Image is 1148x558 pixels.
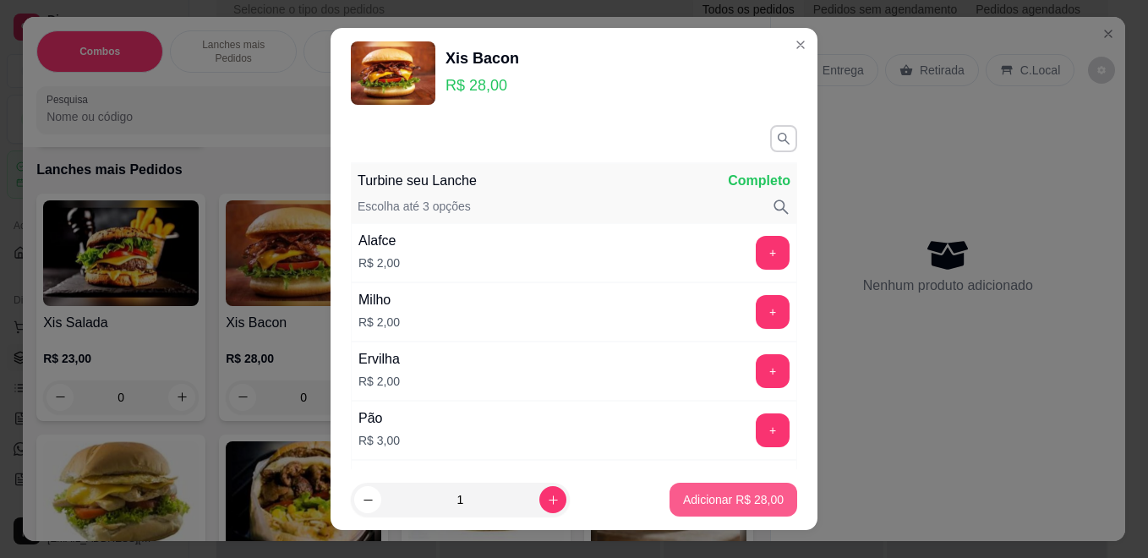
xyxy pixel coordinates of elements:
[539,486,566,513] button: increase-product-quantity
[358,231,400,251] div: Alafce
[446,74,519,97] p: R$ 28,00
[683,491,784,508] p: Adicionar R$ 28,00
[358,468,464,488] div: Maionese caseira
[756,354,790,388] button: add
[728,171,790,191] p: Completo
[358,349,400,369] div: Ervilha
[358,198,471,216] p: Escolha até 3 opções
[756,236,790,270] button: add
[354,486,381,513] button: decrease-product-quantity
[358,290,400,310] div: Milho
[358,408,400,429] div: Pão
[756,295,790,329] button: add
[351,41,435,105] img: product-image
[787,31,814,58] button: Close
[358,432,400,449] p: R$ 3,00
[358,373,400,390] p: R$ 2,00
[358,314,400,331] p: R$ 2,00
[670,483,797,517] button: Adicionar R$ 28,00
[358,171,477,191] p: Turbine seu Lanche
[358,254,400,271] p: R$ 2,00
[756,413,790,447] button: add
[446,46,519,70] div: Xis Bacon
